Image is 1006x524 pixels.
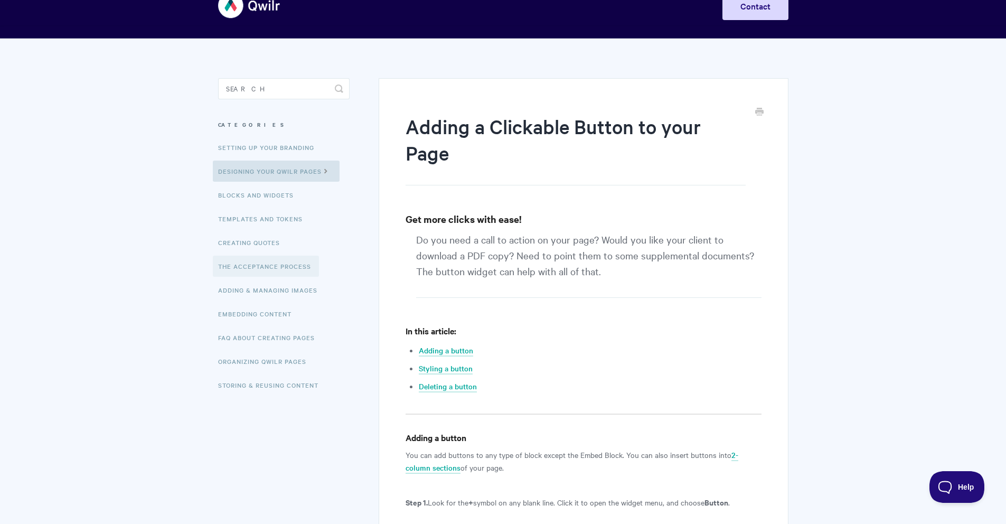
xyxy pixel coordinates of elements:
a: Print this Article [755,107,764,118]
a: Adding & Managing Images [218,279,325,301]
b: Step 1. [406,497,428,508]
a: The Acceptance Process [213,256,319,277]
input: Search [218,78,350,99]
a: Adding a button [419,345,473,357]
a: Setting up your Branding [218,137,322,158]
strong: Button [704,497,728,508]
a: Storing & Reusing Content [218,375,326,396]
h3: Categories [218,115,350,134]
a: Embedding Content [218,303,299,324]
a: Blocks and Widgets [218,184,302,205]
a: Deleting a button [419,381,477,392]
a: Templates and Tokens [218,208,311,229]
p: You can add buttons to any type of block except the Embed Block. You can also insert buttons into... [406,448,761,474]
a: FAQ About Creating Pages [218,327,323,348]
h1: Adding a Clickable Button to your Page [406,113,745,185]
strong: + [468,497,473,508]
a: Organizing Qwilr Pages [218,351,314,372]
iframe: Toggle Customer Support [929,471,985,503]
p: Look for the symbol on any blank line. Click it to open the widget menu, and choose . [406,496,761,509]
a: Designing Your Qwilr Pages [213,161,340,182]
strong: In this article: [406,325,456,336]
a: Styling a button [419,363,473,375]
a: Creating Quotes [218,232,288,253]
h3: Get more clicks with ease! [406,212,761,227]
p: Do you need a call to action on your page? Would you like your client to download a PDF copy? Nee... [416,231,761,298]
h4: Adding a button [406,431,761,444]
